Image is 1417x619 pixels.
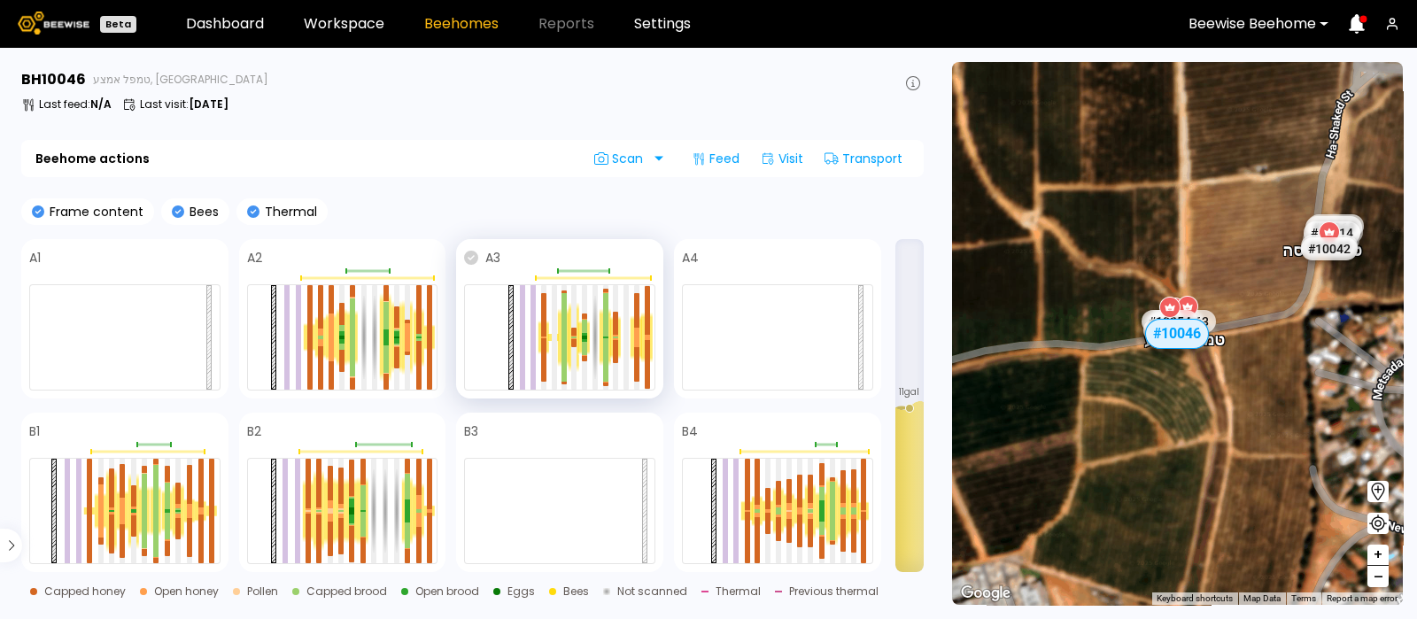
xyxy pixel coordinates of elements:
span: Scan [594,151,649,166]
h4: A3 [485,251,500,264]
img: Beewise logo [18,12,89,35]
div: Pollen [247,586,278,597]
b: N/A [90,97,112,112]
div: Beta [100,16,136,33]
button: – [1367,566,1389,587]
div: Bees [563,586,589,597]
div: Visit [754,144,810,173]
a: Terms (opens in new tab) [1291,593,1316,603]
h4: A1 [29,251,41,264]
div: # 10014 [1304,221,1360,244]
p: Last feed : [39,99,112,110]
div: Capped honey [44,586,126,597]
div: Previous thermal [789,586,879,597]
div: טמפל אמצע [1144,312,1225,349]
p: Frame content [44,205,143,218]
a: Settings [634,17,691,31]
div: Capped brood [306,586,387,597]
div: Feed [685,144,747,173]
div: Open brood [415,586,479,597]
div: טמפל כניסה [1282,222,1362,259]
h4: B4 [682,425,698,437]
div: Not scanned [617,586,687,597]
span: + [1373,544,1383,566]
div: # 10010 [1307,214,1364,237]
div: Eggs [507,586,535,597]
span: – [1374,566,1383,588]
div: Transport [817,144,910,173]
button: + [1367,545,1389,566]
a: Open this area in Google Maps (opens a new window) [956,582,1015,605]
a: Workspace [304,17,384,31]
span: 11 gal [899,388,919,397]
p: Last visit : [140,99,228,110]
span: טמפל אמצע, [GEOGRAPHIC_DATA] [93,74,268,85]
h3: BH 10046 [21,73,86,87]
a: Report a map error [1327,593,1398,603]
b: [DATE] [189,97,228,112]
b: Beehome actions [35,152,150,165]
div: Open honey [154,586,219,597]
h4: B1 [29,425,40,437]
h4: A4 [682,251,699,264]
div: Thermal [716,586,761,597]
div: # 10046 [1146,318,1210,348]
button: Map Data [1243,592,1281,605]
a: Beehomes [424,17,499,31]
div: # 10054 [1142,310,1198,333]
div: # 10068 [1306,215,1363,238]
img: Google [956,582,1015,605]
h4: A2 [247,251,262,264]
h4: B2 [247,425,261,437]
span: Reports [538,17,594,31]
div: # 10042 [1301,236,1358,259]
h4: B3 [464,425,478,437]
button: Keyboard shortcuts [1157,592,1233,605]
p: Thermal [259,205,317,218]
a: Dashboard [186,17,264,31]
div: # 10169 [1144,319,1201,342]
p: Bees [184,205,219,218]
